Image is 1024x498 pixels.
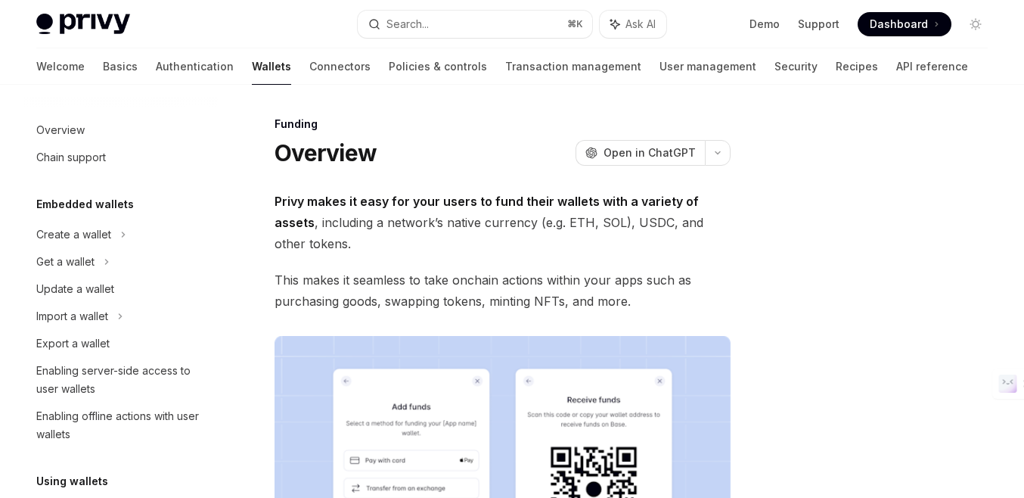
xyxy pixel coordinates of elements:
[858,12,951,36] a: Dashboard
[505,48,641,85] a: Transaction management
[567,18,583,30] span: ⌘ K
[659,48,756,85] a: User management
[36,280,114,298] div: Update a wallet
[576,140,705,166] button: Open in ChatGPT
[625,17,656,32] span: Ask AI
[36,472,108,490] h5: Using wallets
[774,48,818,85] a: Security
[798,17,839,32] a: Support
[36,226,111,244] div: Create a wallet
[309,48,371,85] a: Connectors
[36,362,209,398] div: Enabling server-side access to user wallets
[275,117,731,132] div: Funding
[36,253,95,271] div: Get a wallet
[275,194,699,230] strong: Privy makes it easy for your users to fund their wallets with a variety of assets
[103,48,138,85] a: Basics
[36,195,134,213] h5: Embedded wallets
[36,335,110,353] div: Export a wallet
[749,17,780,32] a: Demo
[896,48,968,85] a: API reference
[836,48,878,85] a: Recipes
[156,48,234,85] a: Authentication
[275,269,731,312] span: This makes it seamless to take onchain actions within your apps such as purchasing goods, swappin...
[386,15,429,33] div: Search...
[358,11,593,38] button: Search...⌘K
[600,11,666,38] button: Ask AI
[36,148,106,167] div: Chain support
[24,357,218,403] a: Enabling server-side access to user wallets
[389,48,487,85] a: Policies & controls
[870,17,928,32] span: Dashboard
[24,330,218,357] a: Export a wallet
[24,275,218,303] a: Update a wallet
[24,403,218,448] a: Enabling offline actions with user wallets
[24,144,218,171] a: Chain support
[963,12,988,36] button: Toggle dark mode
[275,191,731,254] span: , including a network’s native currency (e.g. ETH, SOL), USDC, and other tokens.
[36,407,209,444] div: Enabling offline actions with user wallets
[275,139,377,167] h1: Overview
[36,48,85,85] a: Welcome
[24,117,218,144] a: Overview
[604,145,696,160] span: Open in ChatGPT
[36,121,85,139] div: Overview
[36,14,130,35] img: light logo
[252,48,291,85] a: Wallets
[36,307,108,325] div: Import a wallet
